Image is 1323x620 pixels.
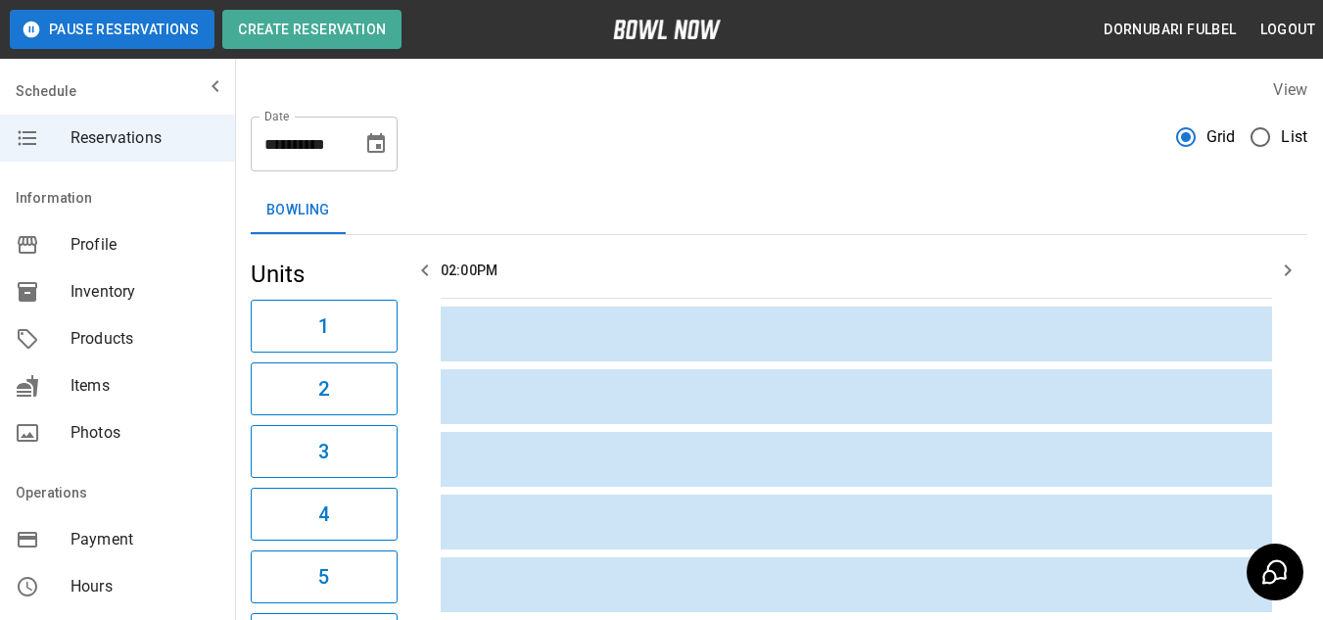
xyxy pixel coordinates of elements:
[318,310,329,342] h6: 1
[71,528,219,551] span: Payment
[71,575,219,598] span: Hours
[251,425,398,478] button: 3
[318,373,329,405] h6: 2
[318,436,329,467] h6: 3
[1206,125,1236,149] span: Grid
[441,243,1272,299] th: 02:00PM
[251,187,346,234] button: Bowling
[251,300,398,353] button: 1
[1281,125,1307,149] span: List
[251,187,1307,234] div: inventory tabs
[251,362,398,415] button: 2
[71,233,219,257] span: Profile
[251,550,398,603] button: 5
[613,20,721,39] img: logo
[10,10,214,49] button: Pause Reservations
[1096,12,1244,48] button: Dornubari Fulbel
[251,259,398,290] h5: Units
[356,124,396,164] button: Choose date, selected date is Aug 25, 2025
[318,499,329,530] h6: 4
[71,126,219,150] span: Reservations
[1252,12,1323,48] button: Logout
[71,327,219,351] span: Products
[71,280,219,304] span: Inventory
[71,374,219,398] span: Items
[251,488,398,541] button: 4
[318,561,329,593] h6: 5
[71,421,219,445] span: Photos
[222,10,402,49] button: Create Reservation
[1273,80,1307,99] label: View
